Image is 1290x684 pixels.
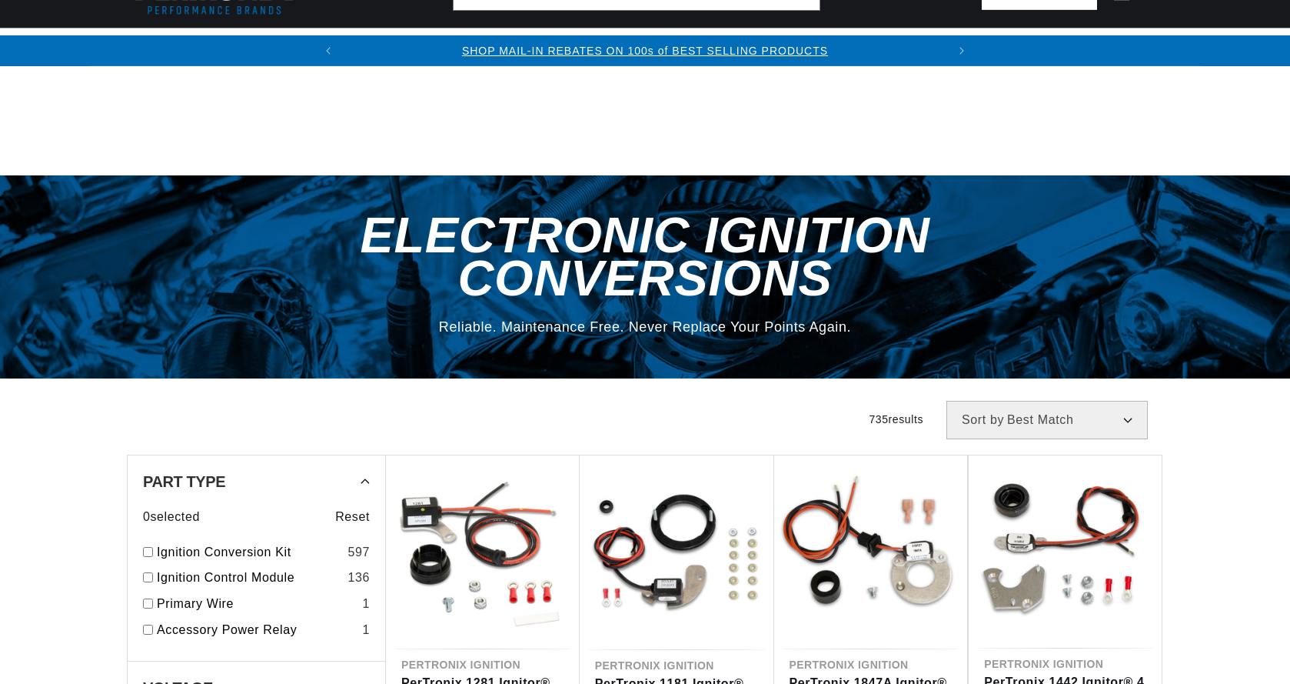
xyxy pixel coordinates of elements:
[347,542,370,562] div: 597
[962,414,1004,426] span: Sort by
[463,28,730,65] summary: Headers, Exhausts & Components
[347,568,370,588] div: 136
[946,401,1148,439] select: Sort by
[157,542,341,562] a: Ignition Conversion Kit
[846,28,997,65] summary: Battery Products
[127,28,293,65] summary: Ignition Conversions
[143,507,200,527] span: 0 selected
[1144,28,1251,65] summary: Motorcycle
[462,45,828,57] a: SHOP MAIL-IN REBATES ON 100s of BEST SELLING PRODUCTS
[361,207,930,305] span: Electronic Ignition Conversions
[157,594,356,614] a: Primary Wire
[157,568,341,588] a: Ignition Control Module
[730,28,846,65] summary: Engine Swaps
[313,35,344,66] button: Translation missing: en.sections.announcements.previous_announcement
[344,42,947,59] div: Announcement
[335,507,370,527] span: Reset
[143,474,225,489] span: Part Type
[157,620,356,640] a: Accessory Power Relay
[946,35,977,66] button: Translation missing: en.sections.announcements.next_announcement
[439,319,851,335] span: Reliable. Maintenance Free. Never Replace Your Points Again.
[344,42,947,59] div: 1 of 2
[362,594,370,614] div: 1
[362,620,370,640] div: 1
[869,413,923,425] span: 735 results
[997,28,1143,65] summary: Spark Plug Wires
[88,35,1202,66] slideshow-component: Translation missing: en.sections.announcements.announcement_bar
[293,28,463,65] summary: Coils & Distributors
